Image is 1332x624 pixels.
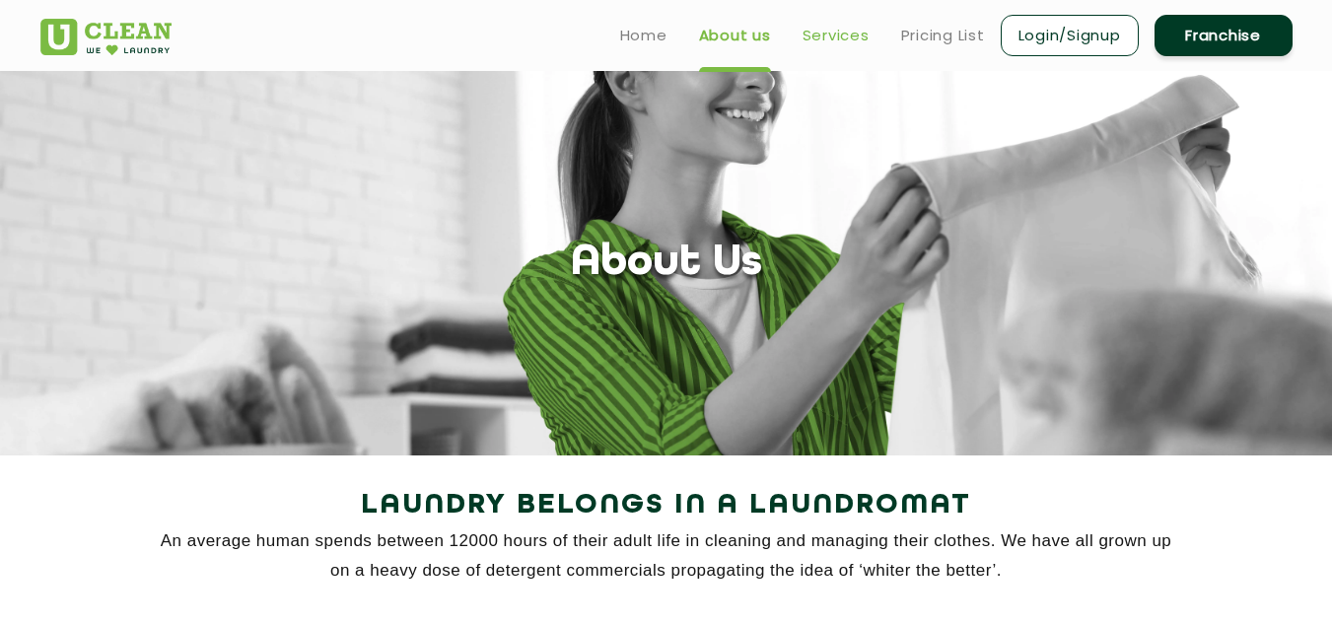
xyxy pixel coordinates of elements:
[901,24,985,47] a: Pricing List
[1155,15,1293,56] a: Franchise
[803,24,870,47] a: Services
[40,526,1293,586] p: An average human spends between 12000 hours of their adult life in cleaning and managing their cl...
[40,482,1293,529] h2: Laundry Belongs in a Laundromat
[1001,15,1139,56] a: Login/Signup
[571,239,762,289] h1: About Us
[699,24,771,47] a: About us
[620,24,667,47] a: Home
[40,19,172,55] img: UClean Laundry and Dry Cleaning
